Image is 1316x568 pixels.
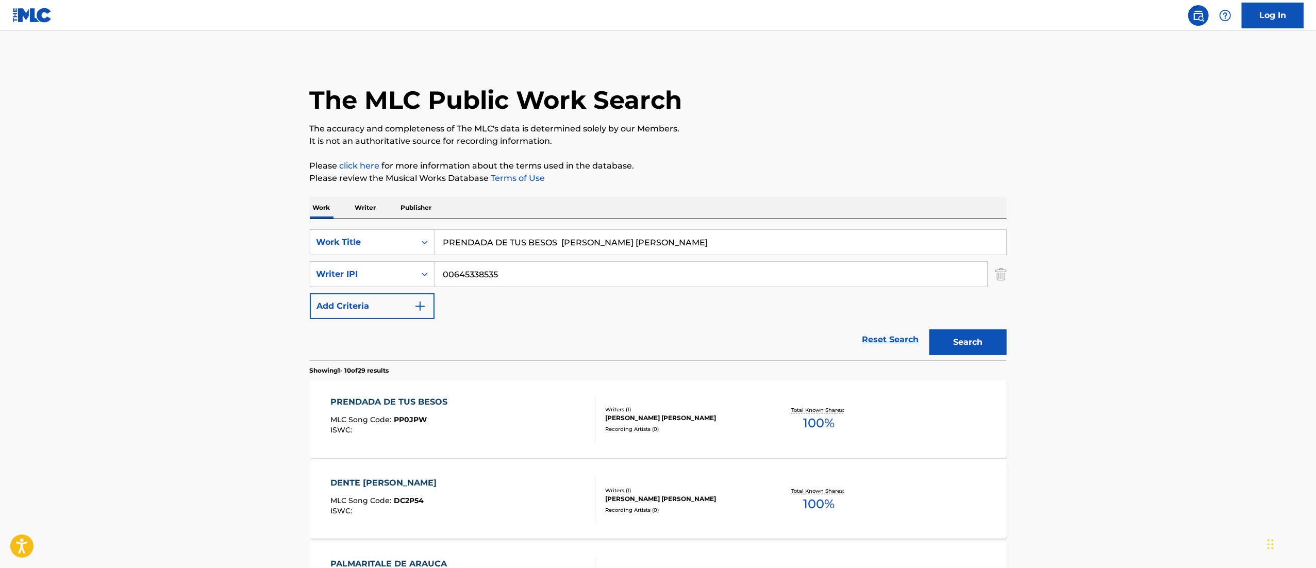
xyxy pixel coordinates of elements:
div: Recording Artists ( 0 ) [605,506,761,514]
a: Reset Search [857,328,924,351]
p: Publisher [398,197,435,219]
div: Work Title [316,236,409,248]
img: 9d2ae6d4665cec9f34b9.svg [414,300,426,312]
p: Writer [352,197,379,219]
div: Recording Artists ( 0 ) [605,425,761,433]
p: The accuracy and completeness of The MLC's data is determined solely by our Members. [310,123,1007,135]
div: Help [1215,5,1236,26]
button: Add Criteria [310,293,435,319]
a: Terms of Use [489,173,545,183]
a: DENTE [PERSON_NAME]MLC Song Code:DC2P54ISWC:Writers (1)[PERSON_NAME] [PERSON_NAME]Recording Artis... [310,461,1007,539]
p: Please review the Musical Works Database [310,172,1007,185]
p: It is not an authoritative source for recording information. [310,135,1007,147]
p: Please for more information about the terms used in the database. [310,160,1007,172]
div: Widget de chat [1264,519,1316,568]
img: MLC Logo [12,8,52,23]
div: DENTE [PERSON_NAME] [330,477,442,489]
div: Writer IPI [316,268,409,280]
button: Search [929,329,1007,355]
img: search [1192,9,1205,22]
img: help [1219,9,1231,22]
iframe: Chat Widget [1264,519,1316,568]
a: Log In [1242,3,1304,28]
a: Public Search [1188,5,1209,26]
div: Writers ( 1 ) [605,487,761,494]
div: PRENDADA DE TUS BESOS [330,396,453,408]
a: click here [340,161,380,171]
span: DC2P54 [394,496,424,505]
a: PRENDADA DE TUS BESOSMLC Song Code:PP0JPWISWC:Writers (1)[PERSON_NAME] [PERSON_NAME]Recording Art... [310,380,1007,458]
span: ISWC : [330,425,355,435]
span: MLC Song Code : [330,415,394,424]
p: Total Known Shares: [791,406,846,414]
img: Delete Criterion [995,261,1007,287]
span: PP0JPW [394,415,427,424]
span: 100 % [803,495,835,513]
span: ISWC : [330,506,355,515]
span: MLC Song Code : [330,496,394,505]
p: Work [310,197,334,219]
h1: The MLC Public Work Search [310,85,682,115]
div: Arrastrar [1268,529,1274,560]
div: [PERSON_NAME] [PERSON_NAME] [605,494,761,504]
p: Showing 1 - 10 of 29 results [310,366,389,375]
form: Search Form [310,229,1007,360]
div: Writers ( 1 ) [605,406,761,413]
div: [PERSON_NAME] [PERSON_NAME] [605,413,761,423]
p: Total Known Shares: [791,487,846,495]
span: 100 % [803,414,835,432]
